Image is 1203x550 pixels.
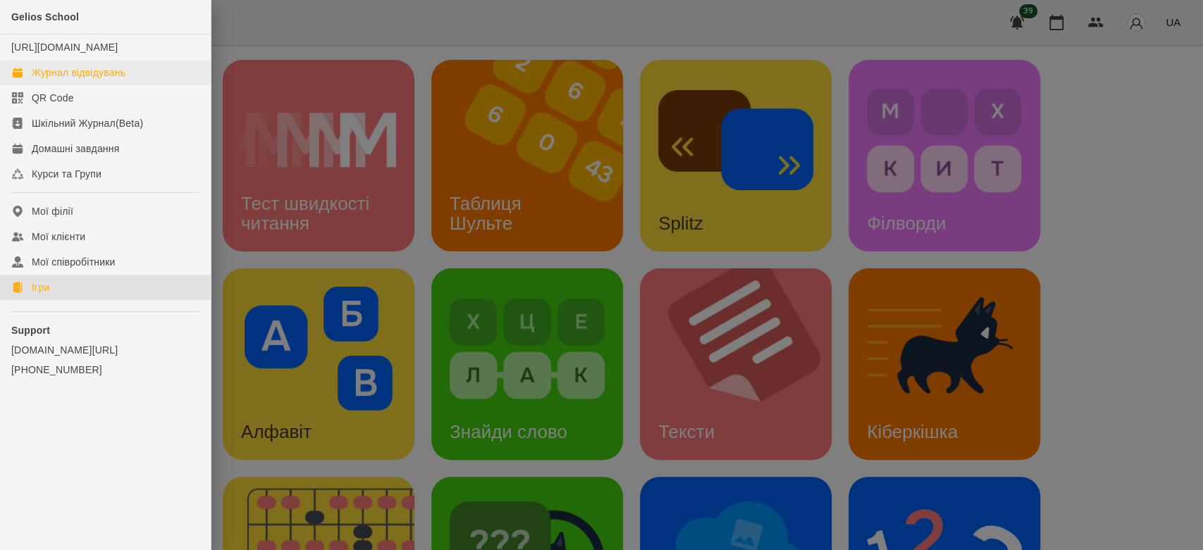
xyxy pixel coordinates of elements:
[32,280,49,294] div: Ігри
[32,230,85,244] div: Мої клієнти
[11,42,118,53] a: [URL][DOMAIN_NAME]
[32,65,125,80] div: Журнал відвідувань
[32,116,143,130] div: Шкільний Журнал(Beta)
[32,91,74,105] div: QR Code
[32,255,116,269] div: Мої співробітники
[11,363,199,377] a: [PHONE_NUMBER]
[11,343,199,357] a: [DOMAIN_NAME][URL]
[11,323,199,337] p: Support
[11,11,79,23] span: Gelios School
[32,204,73,218] div: Мої філії
[32,167,101,181] div: Курси та Групи
[32,142,119,156] div: Домашні завдання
